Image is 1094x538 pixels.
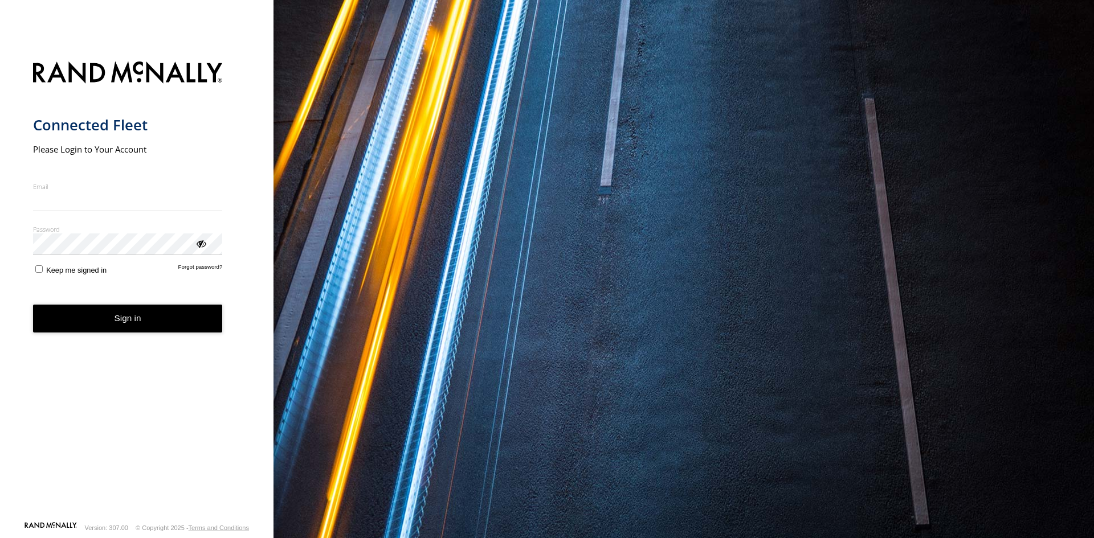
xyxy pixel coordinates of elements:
label: Email [33,182,223,191]
div: Version: 307.00 [85,524,128,531]
span: Keep me signed in [46,266,107,274]
div: © Copyright 2025 - [136,524,249,531]
form: main [33,55,241,521]
a: Forgot password? [178,264,223,274]
a: Visit our Website [25,522,77,533]
h1: Connected Fleet [33,116,223,134]
input: Keep me signed in [35,265,43,273]
div: ViewPassword [195,237,206,249]
button: Sign in [33,305,223,332]
label: Password [33,225,223,233]
a: Terms and Conditions [189,524,249,531]
img: Rand McNally [33,59,223,88]
h2: Please Login to Your Account [33,143,223,155]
